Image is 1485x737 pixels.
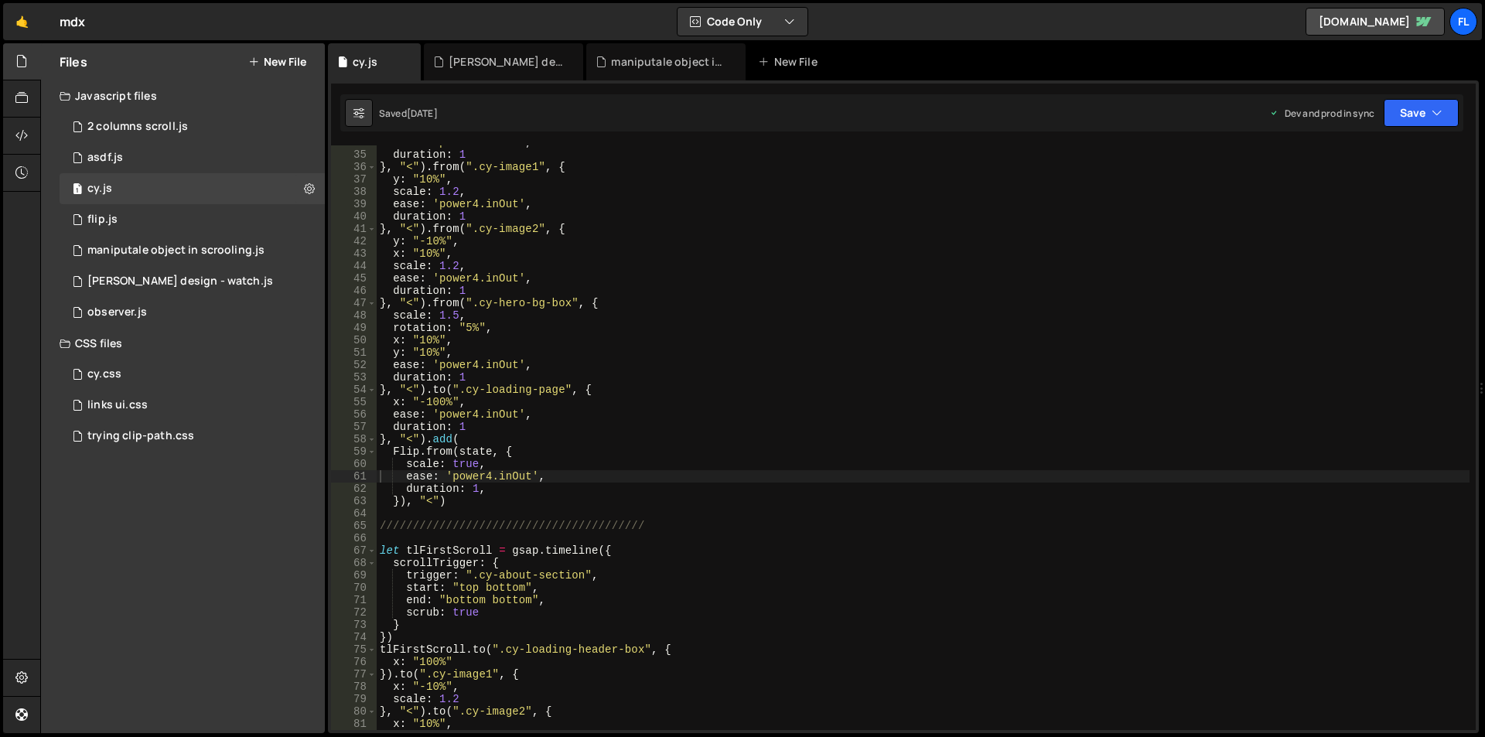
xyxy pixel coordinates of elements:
div: 36 [331,161,377,173]
div: 2 columns scroll.js [87,120,188,134]
div: links ui.css [87,398,148,412]
div: 77 [331,668,377,681]
div: 47 [331,297,377,309]
h2: Files [60,53,87,70]
div: 43 [331,247,377,260]
span: 1 [73,184,82,196]
div: 56 [331,408,377,421]
div: mdx [60,12,85,31]
div: [DATE] [407,107,438,120]
div: observer.js [87,305,147,319]
div: 55 [331,396,377,408]
div: 50 [331,334,377,346]
div: 76 [331,656,377,668]
div: 81 [331,718,377,730]
div: asdf.js [87,151,123,165]
div: 63 [331,495,377,507]
div: 54 [331,384,377,396]
div: 41 [331,223,377,235]
div: 62 [331,483,377,495]
div: [PERSON_NAME] design - watch.js [87,275,273,288]
div: 51 [331,346,377,359]
div: [PERSON_NAME] design - watch.js [449,54,565,70]
div: maniputale object in scrooling.js [611,54,727,70]
div: 61 [331,470,377,483]
div: 14087/36530.js [60,111,325,142]
button: Save [1384,99,1459,127]
div: flip.js [87,213,118,227]
div: 73 [331,619,377,631]
div: 58 [331,433,377,445]
div: 53 [331,371,377,384]
div: 48 [331,309,377,322]
div: 67 [331,544,377,557]
div: 74 [331,631,377,643]
div: 37 [331,173,377,186]
a: [DOMAIN_NAME] [1306,8,1445,36]
div: 60 [331,458,377,470]
div: 66 [331,532,377,544]
div: 14087/44148.js [60,173,325,204]
div: maniputale object in scrooling.js [87,244,265,258]
a: fl [1449,8,1477,36]
div: 70 [331,582,377,594]
div: cy.js [353,54,377,70]
div: 46 [331,285,377,297]
button: Code Only [678,8,807,36]
div: 69 [331,569,377,582]
div: 52 [331,359,377,371]
div: Saved [379,107,438,120]
div: CSS files [41,328,325,359]
div: 79 [331,693,377,705]
div: 49 [331,322,377,334]
div: trying clip-path.css [87,429,194,443]
div: 14087/36990.js [60,297,325,328]
div: 40 [331,210,377,223]
div: 72 [331,606,377,619]
div: 14087/37273.js [60,204,325,235]
div: 14087/43937.js [60,142,325,173]
div: 59 [331,445,377,458]
div: cy.css [87,367,121,381]
div: 45 [331,272,377,285]
div: 42 [331,235,377,247]
div: 14087/37841.css [60,390,325,421]
div: Javascript files [41,80,325,111]
div: 14087/36120.js [60,235,325,266]
div: 35 [331,148,377,161]
div: 64 [331,507,377,520]
div: 14087/36400.css [60,421,325,452]
div: 75 [331,643,377,656]
a: 🤙 [3,3,41,40]
div: Dev and prod in sync [1269,107,1374,120]
div: 14087/44196.css [60,359,325,390]
div: 57 [331,421,377,433]
div: 80 [331,705,377,718]
div: cy.js [87,182,112,196]
div: 68 [331,557,377,569]
div: New File [758,54,823,70]
div: 38 [331,186,377,198]
div: 14087/35941.js [60,266,325,297]
div: 78 [331,681,377,693]
div: 65 [331,520,377,532]
button: New File [248,56,306,68]
div: 71 [331,594,377,606]
div: 44 [331,260,377,272]
div: 39 [331,198,377,210]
